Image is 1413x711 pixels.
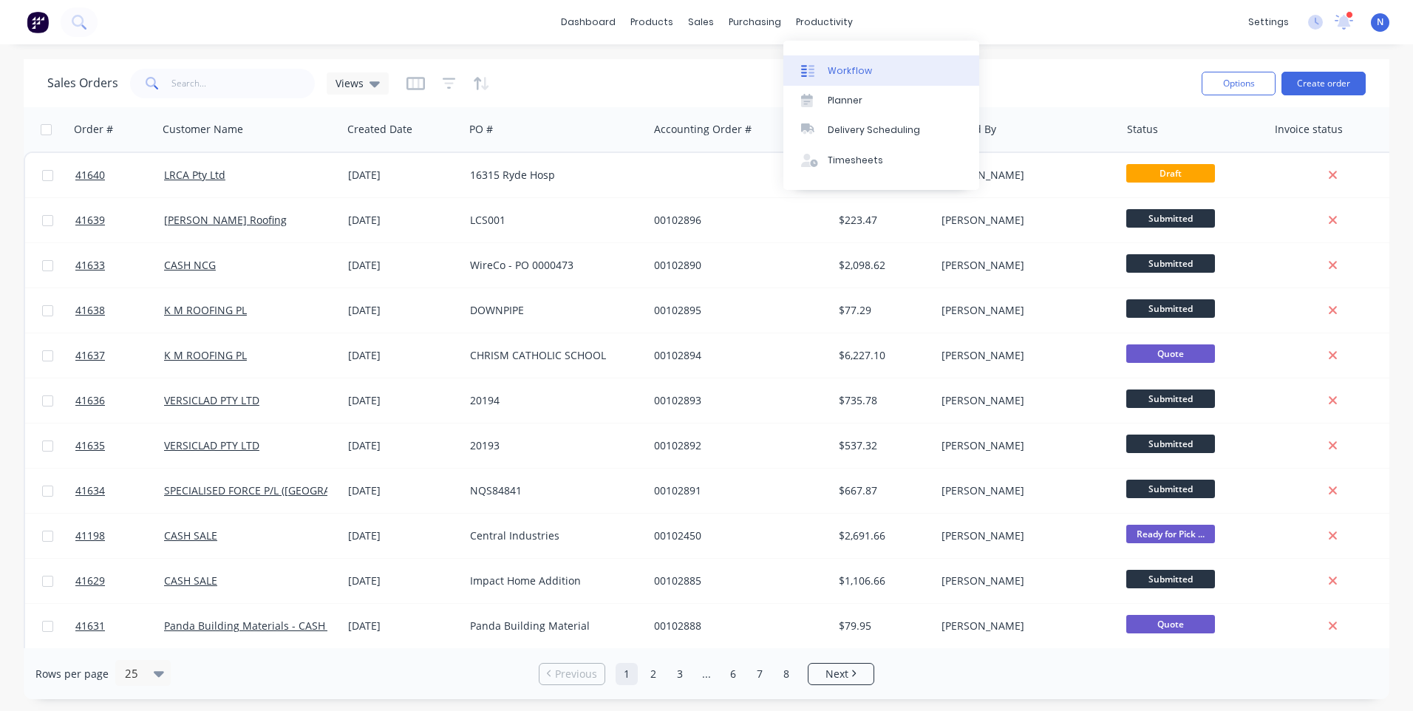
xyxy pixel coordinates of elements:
div: [PERSON_NAME] [942,348,1106,363]
div: $2,098.62 [839,258,925,273]
div: [PERSON_NAME] [942,303,1106,318]
div: [DATE] [348,483,458,498]
img: Factory [27,11,49,33]
div: Delivery Scheduling [828,123,920,137]
a: Page 1 is your current page [616,663,638,685]
div: Timesheets [828,154,883,167]
div: [DATE] [348,574,458,588]
a: dashboard [554,11,623,33]
span: Submitted [1126,299,1215,318]
div: Accounting Order # [654,122,752,137]
h1: Sales Orders [47,76,118,90]
span: 41635 [75,438,105,453]
a: Planner [783,86,979,115]
span: Next [825,667,848,681]
div: CHRISM CATHOLIC SCHOOL [470,348,634,363]
span: 41639 [75,213,105,228]
div: 00102896 [654,213,818,228]
a: Page 8 [775,663,797,685]
a: Panda Building Materials - CASH SALE [164,619,352,633]
ul: Pagination [533,663,880,685]
div: 00102890 [654,258,818,273]
a: CASH NCG [164,258,216,272]
div: [DATE] [348,213,458,228]
a: 41635 [75,423,164,468]
div: Planner [828,94,862,107]
a: VERSICLAD PTY LTD [164,438,259,452]
a: 41637 [75,333,164,378]
div: $77.29 [839,303,925,318]
div: [DATE] [348,438,458,453]
div: 16315 Ryde Hosp [470,168,634,183]
div: Invoice status [1275,122,1343,137]
div: [DATE] [348,619,458,633]
a: 41634 [75,469,164,513]
div: [PERSON_NAME] [942,528,1106,543]
input: Search... [171,69,316,98]
div: 20193 [470,438,634,453]
span: N [1377,16,1383,29]
a: Previous page [539,667,605,681]
div: 00102894 [654,348,818,363]
span: 41637 [75,348,105,363]
span: Submitted [1126,209,1215,228]
div: Workflow [828,64,872,78]
div: $6,227.10 [839,348,925,363]
div: 00102892 [654,438,818,453]
a: Page 3 [669,663,691,685]
div: Created Date [347,122,412,137]
div: $1,106.66 [839,574,925,588]
span: Draft [1126,164,1215,183]
a: 41640 [75,153,164,197]
a: Next page [808,667,874,681]
div: 00102893 [654,393,818,408]
a: Timesheets [783,146,979,175]
span: Rows per page [35,667,109,681]
span: 41640 [75,168,105,183]
div: PO # [469,122,493,137]
div: 20194 [470,393,634,408]
div: [DATE] [348,393,458,408]
div: sales [681,11,721,33]
a: K M ROOFING PL [164,348,247,362]
span: 41633 [75,258,105,273]
div: purchasing [721,11,789,33]
div: [DATE] [348,258,458,273]
div: settings [1241,11,1296,33]
span: 41198 [75,528,105,543]
div: Status [1127,122,1158,137]
div: [PERSON_NAME] [942,168,1106,183]
span: Submitted [1126,389,1215,408]
span: Quote [1126,344,1215,363]
div: $537.32 [839,438,925,453]
span: 41636 [75,393,105,408]
div: Order # [74,122,113,137]
a: 41633 [75,243,164,288]
a: Page 2 [642,663,664,685]
span: Views [336,75,364,91]
a: LRCA Pty Ltd [164,168,225,182]
div: DOWNPIPE [470,303,634,318]
span: Submitted [1126,480,1215,498]
button: Options [1202,72,1276,95]
div: WireCo - PO 0000473 [470,258,634,273]
div: Central Industries [470,528,634,543]
div: 00102450 [654,528,818,543]
div: NQS84841 [470,483,634,498]
div: [PERSON_NAME] [942,213,1106,228]
div: $735.78 [839,393,925,408]
div: $223.47 [839,213,925,228]
div: Panda Building Material [470,619,634,633]
a: CASH SALE [164,574,217,588]
div: $667.87 [839,483,925,498]
div: [PERSON_NAME] [942,574,1106,588]
a: 41629 [75,559,164,603]
span: 41634 [75,483,105,498]
div: 00102895 [654,303,818,318]
div: products [623,11,681,33]
div: 00102885 [654,574,818,588]
div: Impact Home Addition [470,574,634,588]
button: Create order [1281,72,1366,95]
div: [DATE] [348,168,458,183]
div: Customer Name [163,122,243,137]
